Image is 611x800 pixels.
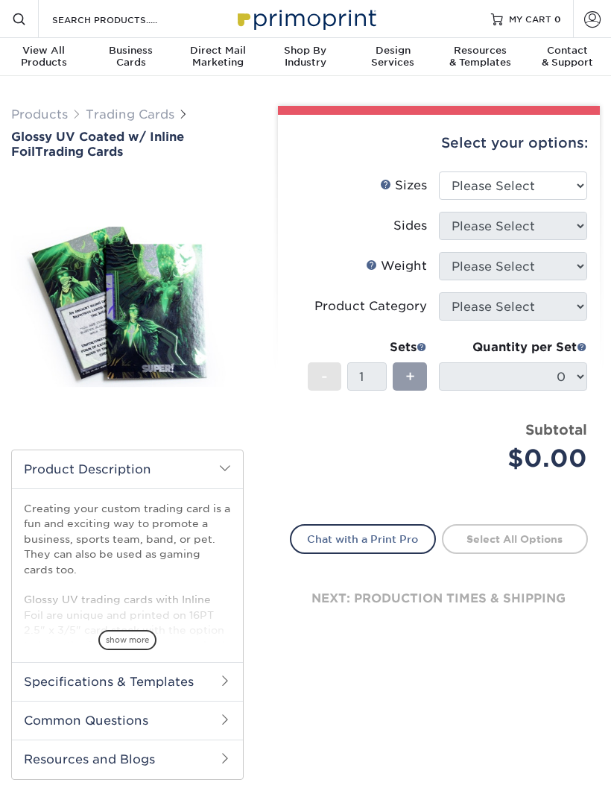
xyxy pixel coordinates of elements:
span: Resources [437,45,524,57]
div: Sides [393,217,427,235]
a: Select All Options [442,524,588,554]
h2: Specifications & Templates [12,662,243,701]
span: Glossy UV Coated w/ Inline Foil [11,130,184,158]
h1: Trading Cards [11,130,244,158]
span: show more [98,630,156,650]
img: Primoprint [231,2,380,34]
img: Glossy UV Coated w/ Inline Foil 01 [11,227,244,388]
input: SEARCH PRODUCTS..... [51,10,196,28]
span: - [321,365,328,388]
span: Design [349,45,437,57]
span: MY CART [509,13,551,25]
div: next: production times & shipping [290,554,588,643]
span: Shop By [262,45,349,57]
span: Contact [524,45,611,57]
div: Sizes [380,177,427,195]
div: Select your options: [290,115,588,171]
span: Business [87,45,174,57]
a: DesignServices [349,38,437,78]
div: & Support [524,45,611,69]
div: Weight [366,257,427,275]
a: Products [11,107,68,122]
div: Marketing [174,45,262,69]
h2: Product Description [12,450,243,488]
span: 0 [554,13,561,24]
div: Sets [308,338,427,356]
div: Cards [87,45,174,69]
span: + [405,365,415,388]
div: & Templates [437,45,524,69]
p: Creating your custom trading card is a fun and exciting way to promote a business, sports team, b... [24,501,231,760]
span: Direct Mail [174,45,262,57]
div: Quantity per Set [439,338,587,356]
strong: Subtotal [525,421,587,438]
a: Glossy UV Coated w/ Inline FoilTrading Cards [11,130,244,158]
a: Chat with a Print Pro [290,524,436,554]
a: Contact& Support [524,38,611,78]
div: $0.00 [450,441,587,476]
h2: Resources and Blogs [12,740,243,778]
a: BusinessCards [87,38,174,78]
div: Industry [262,45,349,69]
a: Shop ByIndustry [262,38,349,78]
a: Resources& Templates [437,38,524,78]
h2: Common Questions [12,701,243,740]
a: Trading Cards [86,107,174,122]
div: Product Category [314,297,427,315]
div: Services [349,45,437,69]
a: Direct MailMarketing [174,38,262,78]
